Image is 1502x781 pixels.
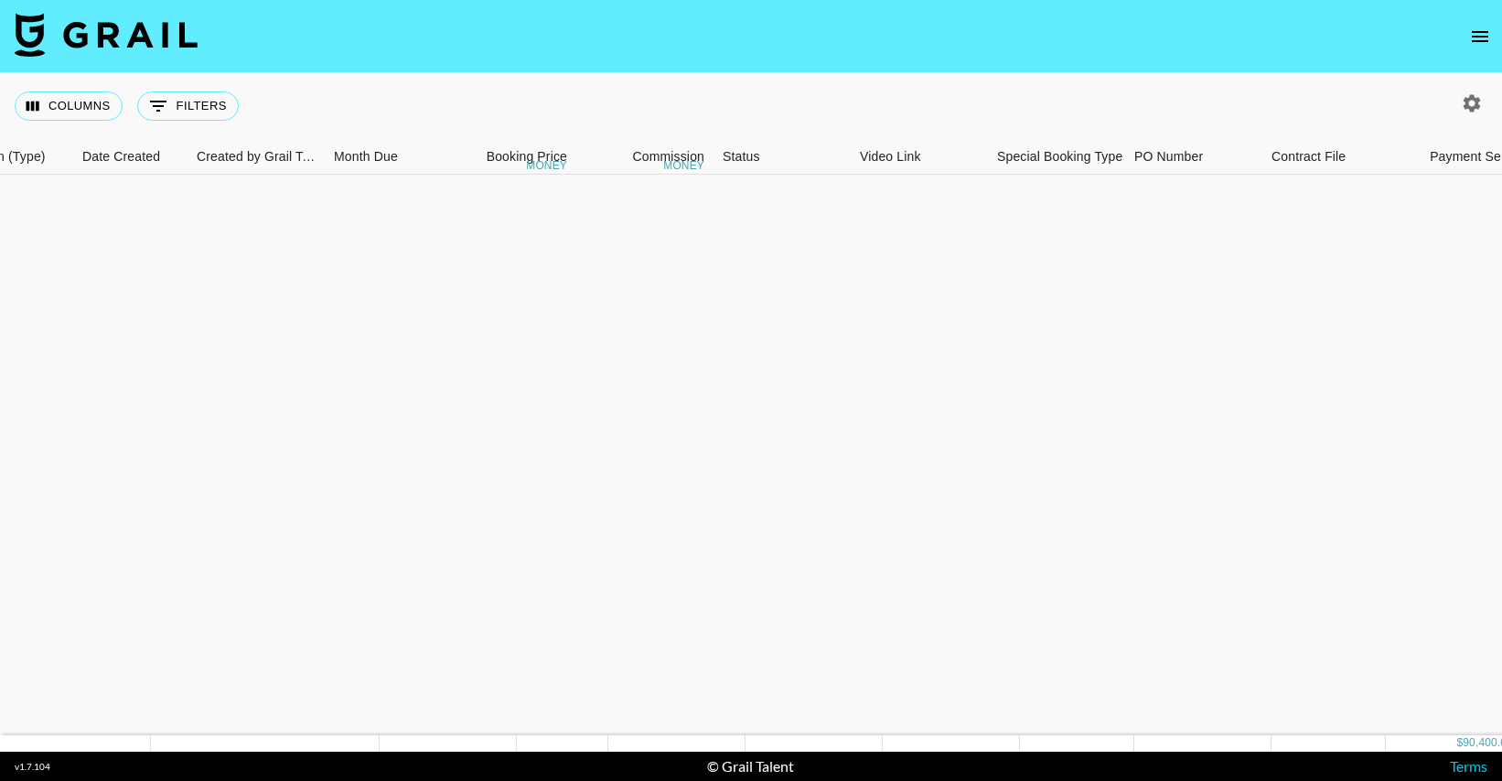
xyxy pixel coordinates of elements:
[1134,139,1203,175] div: PO Number
[15,761,50,773] div: v 1.7.104
[82,139,160,175] div: Date Created
[197,139,321,175] div: Created by Grail Team
[334,139,398,175] div: Month Due
[860,139,921,175] div: Video Link
[663,160,704,171] div: money
[325,139,439,175] div: Month Due
[1462,18,1498,55] button: open drawer
[15,91,123,121] button: Select columns
[988,139,1125,175] div: Special Booking Type
[1271,139,1346,175] div: Contract File
[1125,139,1262,175] div: PO Number
[1450,757,1487,775] a: Terms
[526,160,567,171] div: money
[188,139,325,175] div: Created by Grail Team
[707,757,794,776] div: © Grail Talent
[137,91,239,121] button: Show filters
[713,139,851,175] div: Status
[1456,735,1463,751] div: $
[632,139,704,175] div: Commission
[997,139,1122,175] div: Special Booking Type
[73,139,188,175] div: Date Created
[723,139,760,175] div: Status
[1262,139,1400,175] div: Contract File
[851,139,988,175] div: Video Link
[487,139,567,175] div: Booking Price
[15,13,198,57] img: Grail Talent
